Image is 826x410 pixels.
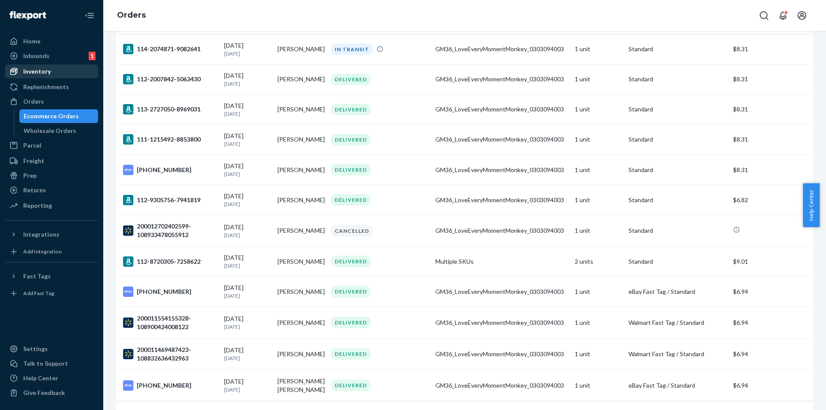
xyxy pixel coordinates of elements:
div: 112-2007842-5063430 [123,74,217,84]
div: Settings [23,345,48,353]
button: Fast Tags [5,269,98,283]
div: Add Fast Tag [23,290,54,297]
div: Help Center [23,374,58,382]
div: GM36_LoveEveryMomentMonkey_0303094003 [435,135,568,144]
td: [PERSON_NAME] [274,94,327,124]
p: [DATE] [224,140,271,148]
div: 112-8720305-7258622 [123,256,217,267]
td: $8.31 [730,94,813,124]
a: Inventory [5,65,98,78]
div: [DATE] [224,284,271,299]
td: [PERSON_NAME] [274,277,327,307]
div: DELIVERED [331,134,371,145]
div: GM36_LoveEveryMomentMonkey_0303094003 [435,45,568,53]
td: $8.31 [730,155,813,185]
td: [PERSON_NAME] [274,155,327,185]
div: Integrations [23,230,59,239]
td: 1 unit [571,370,625,401]
td: $8.31 [730,124,813,154]
div: [DATE] [224,132,271,148]
td: 1 unit [571,185,625,215]
div: DELIVERED [331,104,371,115]
td: 1 unit [571,307,625,338]
div: Ecommerce Orders [24,112,79,120]
div: 200011469487423-108832636432963 [123,345,217,363]
div: DELIVERED [331,194,371,206]
p: eBay Fast Tag / Standard [629,381,726,390]
div: Home [23,37,40,46]
ol: breadcrumbs [110,3,153,28]
td: [PERSON_NAME] [274,247,327,277]
div: GM36_LoveEveryMomentMonkey_0303094003 [435,196,568,204]
div: Orders [23,97,44,106]
td: 1 unit [571,277,625,307]
td: 1 unit [571,124,625,154]
td: $8.31 [730,34,813,64]
a: Settings [5,342,98,356]
td: [PERSON_NAME] [274,185,327,215]
div: Replenishments [23,83,69,91]
p: [DATE] [224,386,271,393]
div: [PHONE_NUMBER] [123,287,217,297]
p: [DATE] [224,170,271,178]
button: Open notifications [774,7,792,24]
a: Add Fast Tag [5,287,98,300]
div: [DATE] [224,377,271,393]
td: 1 unit [571,155,625,185]
button: Integrations [5,228,98,241]
p: Standard [629,75,726,83]
p: [DATE] [224,355,271,362]
div: [DATE] [224,192,271,208]
td: $6.94 [730,338,813,370]
a: Inbounds1 [5,49,98,63]
div: DELIVERED [331,74,371,85]
td: [PERSON_NAME] [274,215,327,247]
span: Help Center [803,183,820,227]
div: DELIVERED [331,164,371,176]
p: Standard [629,257,726,266]
div: DELIVERED [331,379,371,391]
td: $8.31 [730,64,813,94]
div: IN TRANSIT [331,43,373,55]
div: GM36_LoveEveryMomentMonkey_0303094003 [435,226,568,235]
a: Reporting [5,199,98,213]
p: Standard [629,45,726,53]
td: $6.94 [730,370,813,401]
td: $6.94 [730,307,813,338]
td: [PERSON_NAME] [274,307,327,338]
div: [PHONE_NUMBER] [123,380,217,391]
td: [PERSON_NAME] [PERSON_NAME] [274,370,327,401]
div: 1 [89,52,96,60]
a: Prep [5,169,98,182]
a: Replenishments [5,80,98,94]
td: [PERSON_NAME] [274,124,327,154]
a: Ecommerce Orders [19,109,99,123]
p: Standard [629,166,726,174]
p: Standard [629,135,726,144]
div: [PHONE_NUMBER] [123,165,217,175]
p: Standard [629,105,726,114]
button: Open account menu [793,7,811,24]
a: Home [5,34,98,48]
p: [DATE] [224,292,271,299]
div: GM36_LoveEveryMomentMonkey_0303094003 [435,105,568,114]
div: [DATE] [224,314,271,330]
td: 1 unit [571,215,625,247]
div: Freight [23,157,44,165]
div: [DATE] [224,41,271,57]
p: [DATE] [224,50,271,57]
div: GM36_LoveEveryMomentMonkey_0303094003 [435,381,568,390]
td: [PERSON_NAME] [274,338,327,370]
img: Flexport logo [9,11,46,20]
div: GM36_LoveEveryMomentMonkey_0303094003 [435,166,568,174]
p: [DATE] [224,323,271,330]
a: Help Center [5,371,98,385]
p: [DATE] [224,110,271,117]
div: GM36_LoveEveryMomentMonkey_0303094003 [435,287,568,296]
td: 1 unit [571,34,625,64]
div: 114-2074871-9082641 [123,44,217,54]
button: Open Search Box [755,7,773,24]
button: Close Navigation [81,7,98,24]
div: [DATE] [224,253,271,269]
div: Fast Tags [23,272,51,281]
